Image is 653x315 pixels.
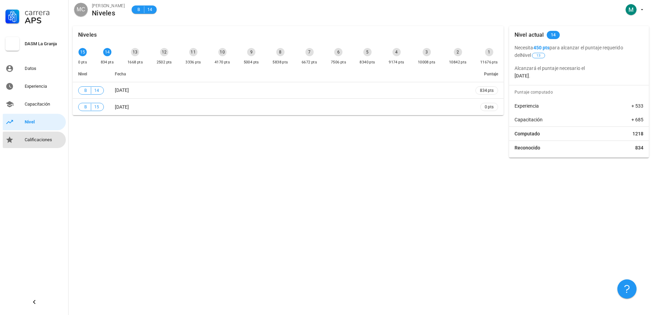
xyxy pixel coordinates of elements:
div: avatar [74,3,88,16]
div: 9174 pts [389,59,404,66]
a: Experiencia [3,78,66,95]
span: 0 pts [485,104,494,110]
div: 9 [247,48,255,56]
div: Experiencia [25,84,63,89]
a: Capacitación [3,96,66,112]
p: Alcanzará el puntaje necesario el . [515,64,643,80]
span: Puntaje [484,72,498,76]
div: 11 [189,48,197,56]
th: Fecha [109,66,470,82]
div: 3336 pts [185,59,201,66]
div: 1668 pts [128,59,143,66]
div: 14 [103,48,111,56]
div: avatar [626,4,637,15]
div: [PERSON_NAME] [92,2,125,9]
th: Nivel [73,66,109,82]
div: 1 [485,48,493,56]
span: 14 [551,31,556,39]
div: Niveles [78,26,97,44]
span: 834 [635,144,643,151]
a: Datos [3,60,66,77]
span: B [83,104,88,110]
span: B [136,6,141,13]
span: 13 [536,53,541,58]
div: 0 pts [78,59,87,66]
div: 834 pts [101,59,114,66]
span: Nivel [521,52,546,58]
th: Puntaje [470,66,504,82]
div: Calificaciones [25,137,63,143]
div: 8340 pts [360,59,375,66]
div: Nivel actual [515,26,544,44]
span: 15 [94,104,99,110]
div: 5838 pts [273,59,288,66]
div: 11676 pts [480,59,498,66]
div: Niveles [92,9,125,17]
div: 5004 pts [244,59,259,66]
div: 2 [454,48,462,56]
div: 10 [218,48,227,56]
span: Experiencia [515,102,539,109]
div: Carrera [25,8,63,16]
span: + 533 [631,102,643,109]
span: MC [77,3,85,16]
span: [DATE] [115,104,129,110]
span: Fecha [115,72,126,76]
div: 7506 pts [331,59,346,66]
span: B [83,87,88,94]
span: 14 [94,87,99,94]
div: Puntaje computado [512,85,649,99]
span: Reconocido [515,144,540,151]
div: 15 [78,48,87,56]
div: 10008 pts [418,59,436,66]
div: 6 [334,48,342,56]
div: 13 [131,48,139,56]
a: Calificaciones [3,132,66,148]
p: Necesita para alcanzar el puntaje requerido del [515,44,643,59]
div: Nivel [25,119,63,125]
span: 834 pts [480,87,494,94]
div: 4 [392,48,401,56]
div: Datos [25,66,63,71]
div: 4170 pts [215,59,230,66]
div: 7 [305,48,314,56]
span: Computado [515,130,540,137]
span: 14 [147,6,153,13]
div: 2502 pts [157,59,172,66]
div: 3 [423,48,431,56]
div: 6672 pts [302,59,317,66]
b: 450 pts [533,45,550,50]
span: Capacitación [515,116,543,123]
b: [DATE] [515,73,529,78]
span: 1218 [632,130,643,137]
div: 12 [160,48,168,56]
div: APS [25,16,63,25]
div: Capacitación [25,101,63,107]
span: [DATE] [115,87,129,93]
div: DASM La Granja [25,41,63,47]
span: + 685 [631,116,643,123]
span: Nivel [78,72,87,76]
div: 8 [276,48,285,56]
a: Nivel [3,114,66,130]
div: 10842 pts [449,59,467,66]
div: 5 [363,48,372,56]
